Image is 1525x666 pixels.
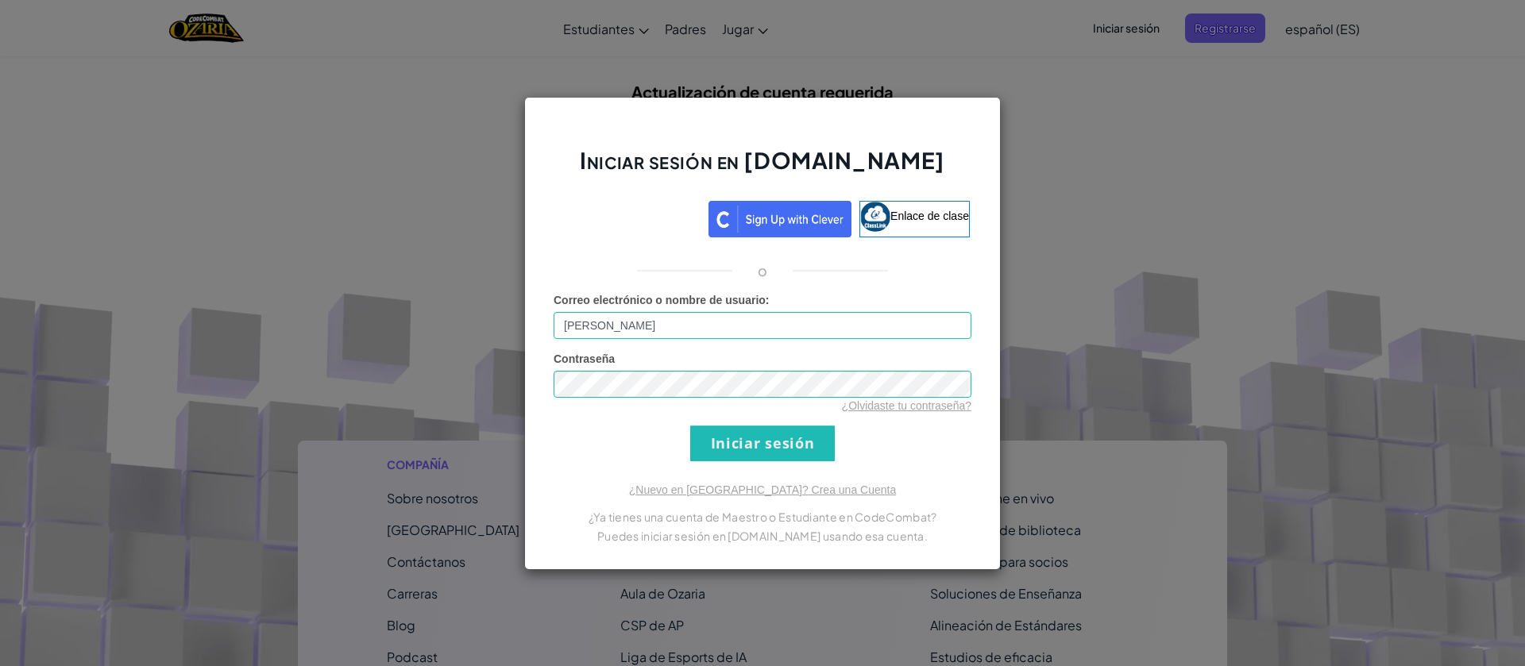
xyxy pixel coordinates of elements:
[629,483,896,496] a: ¿Nuevo en [GEOGRAPHIC_DATA]? Crea una Cuenta
[890,209,969,221] font: Enlace de clase
[860,202,890,232] img: classlink-logo-small.png
[690,425,835,461] input: Iniciar sesión
[758,261,767,279] font: o
[554,352,615,365] font: Contraseña
[580,146,944,174] font: Iniciar sesión en [DOMAIN_NAME]
[589,510,937,524] font: ¿Ya tienes una cuenta de Maestro o Estudiante en CodeCombat?
[597,529,928,543] font: Puedes iniciar sesión en [DOMAIN_NAME] usando esa cuenta.
[554,294,766,306] font: Correo electrónico o nombre de usuario
[708,201,851,237] img: clever_sso_button@2x.png
[842,399,971,412] a: ¿Olvidaste tu contraseña?
[547,199,708,234] iframe: Iniciar sesión con el botón de Google
[766,294,770,306] font: :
